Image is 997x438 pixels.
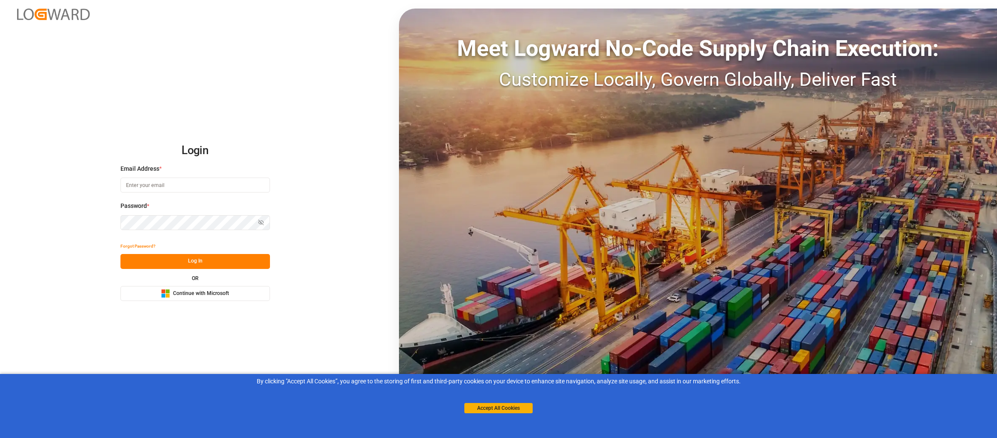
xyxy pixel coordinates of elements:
input: Enter your email [120,178,270,193]
div: Customize Locally, Govern Globally, Deliver Fast [399,65,997,93]
div: Meet Logward No-Code Supply Chain Execution: [399,32,997,65]
button: Log In [120,254,270,269]
img: Logward_new_orange.png [17,9,90,20]
span: Continue with Microsoft [173,290,229,298]
h2: Login [120,137,270,164]
button: Continue with Microsoft [120,286,270,301]
span: Password [120,201,147,210]
small: OR [192,276,199,281]
div: By clicking "Accept All Cookies”, you agree to the storing of first and third-party cookies on yo... [6,377,991,386]
span: Email Address [120,164,159,173]
button: Forgot Password? [120,239,155,254]
button: Accept All Cookies [464,403,533,413]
